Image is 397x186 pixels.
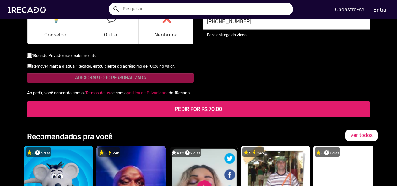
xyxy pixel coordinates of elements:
mat-hint: Para entrega do vídeo [207,32,247,38]
b: Recomendados pra você [27,132,112,141]
button: ADICIONAR LOGO PERSONALIZADA [27,73,194,83]
a: Entrar [369,4,392,15]
button: Conselho [29,12,81,42]
input: Whatsapp [207,18,366,26]
button: Example home icon [110,3,121,14]
small: Remover marca d'agua 1Recado, estou ciente do acréscimo de 100% no valor. [32,64,175,68]
button: PEDIR POR R$ 70,00 [27,101,370,117]
span: ver todos [351,132,373,138]
span: Ao pedir, você concorda com os e com a da 1Recado [27,90,190,95]
b: PEDIR POR R$ 70,00 [175,106,222,112]
input: Pesquisar... [118,3,293,15]
button: Nenhuma [140,12,192,42]
u: Cadastre-se [335,7,364,13]
a: Termos de uso [85,90,112,95]
p: Outra [104,12,117,42]
button: Outra [84,12,137,42]
small: 1Recado Privado (não exibir no site) [32,53,97,58]
a: política de Privacidade [127,90,169,95]
p: Nenhuma [155,12,177,42]
mat-icon: Example home icon [112,5,120,13]
p: Conselho [44,12,66,42]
